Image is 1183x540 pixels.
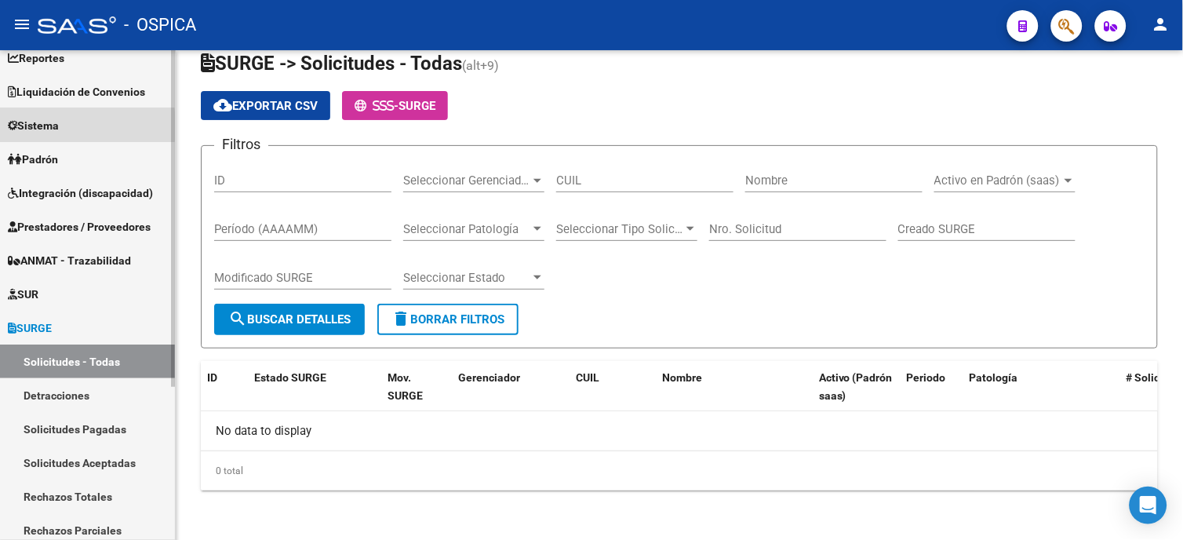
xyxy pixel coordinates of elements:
[8,218,151,235] span: Prestadores / Proveedores
[254,371,326,384] span: Estado SURGE
[907,371,946,384] span: Periodo
[214,304,365,335] button: Buscar Detalles
[556,222,683,236] span: Seleccionar Tipo Solicitud
[228,309,247,328] mat-icon: search
[403,222,530,236] span: Seleccionar Patología
[462,58,499,73] span: (alt+9)
[458,371,520,384] span: Gerenciador
[377,304,519,335] button: Borrar Filtros
[8,252,131,269] span: ANMAT - Trazabilidad
[8,117,59,134] span: Sistema
[901,361,963,413] datatable-header-cell: Periodo
[403,271,530,285] span: Seleccionar Estado
[576,371,599,384] span: CUIL
[963,361,1120,413] datatable-header-cell: Patología
[201,411,1158,451] div: No data to display
[201,91,330,120] button: Exportar CSV
[391,309,410,328] mat-icon: delete
[570,361,656,413] datatable-header-cell: CUIL
[391,312,504,327] span: Borrar Filtros
[662,371,702,384] span: Nombre
[228,312,351,327] span: Buscar Detalles
[8,319,52,337] span: SURGE
[124,8,196,42] span: - OSPICA
[207,371,217,384] span: ID
[388,371,423,402] span: Mov. SURGE
[355,99,399,113] span: -
[1130,487,1167,524] div: Open Intercom Messenger
[248,361,381,413] datatable-header-cell: Estado SURGE
[213,99,318,113] span: Exportar CSV
[8,151,58,168] span: Padrón
[399,99,435,113] span: SURGE
[934,173,1061,188] span: Activo en Padrón (saas)
[8,286,38,303] span: SUR
[1152,15,1170,34] mat-icon: person
[813,361,901,413] datatable-header-cell: Activo (Padrón saas)
[201,361,248,413] datatable-header-cell: ID
[1127,371,1180,384] span: # Solicitud
[201,451,1158,491] div: 0 total
[970,371,1018,384] span: Patología
[8,184,153,202] span: Integración (discapacidad)
[656,361,813,413] datatable-header-cell: Nombre
[819,371,893,402] span: Activo (Padrón saas)
[381,361,452,413] datatable-header-cell: Mov. SURGE
[13,15,31,34] mat-icon: menu
[8,49,64,67] span: Reportes
[214,133,268,155] h3: Filtros
[201,53,462,75] span: SURGE -> Solicitudes - Todas
[403,173,530,188] span: Seleccionar Gerenciador
[452,361,570,413] datatable-header-cell: Gerenciador
[8,83,145,100] span: Liquidación de Convenios
[342,91,448,120] button: -SURGE
[213,96,232,115] mat-icon: cloud_download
